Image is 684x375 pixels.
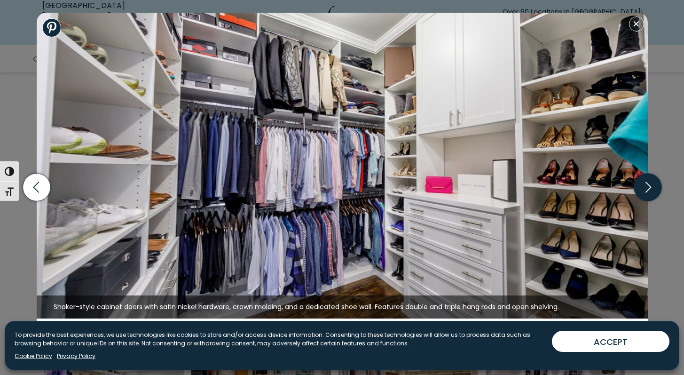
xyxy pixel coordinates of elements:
a: Cookie Policy [15,352,52,360]
button: ACCEPT [552,331,669,352]
button: Close modal [629,16,644,32]
figcaption: Shaker-style cabinet doors with satin nickel hardware, crown molding, and a dedicated shoe wall. ... [37,295,648,319]
p: To provide the best experiences, we use technologies like cookies to store and/or access device i... [15,331,544,348]
a: Privacy Policy [57,352,95,360]
a: Share to Pinterest [42,18,61,37]
img: Custom walk-in closet with white soft-close drawers and cabinetry, open shoe shelves, and organizers [37,13,648,319]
